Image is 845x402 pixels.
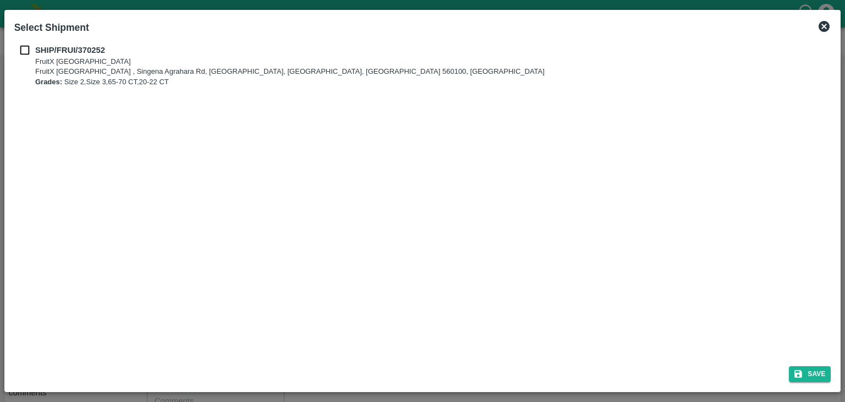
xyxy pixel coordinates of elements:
b: Select Shipment [14,22,89,33]
b: SHIP/FRUI/370252 [35,46,105,55]
p: FruitX [GEOGRAPHIC_DATA] [35,57,545,67]
button: Save [789,366,831,382]
b: Grades: [35,78,62,86]
p: FruitX [GEOGRAPHIC_DATA] , Singena Agrahara Rd, [GEOGRAPHIC_DATA], [GEOGRAPHIC_DATA], [GEOGRAPHIC... [35,67,545,77]
p: Size 2,Size 3,65-70 CT,20-22 CT [35,77,545,88]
